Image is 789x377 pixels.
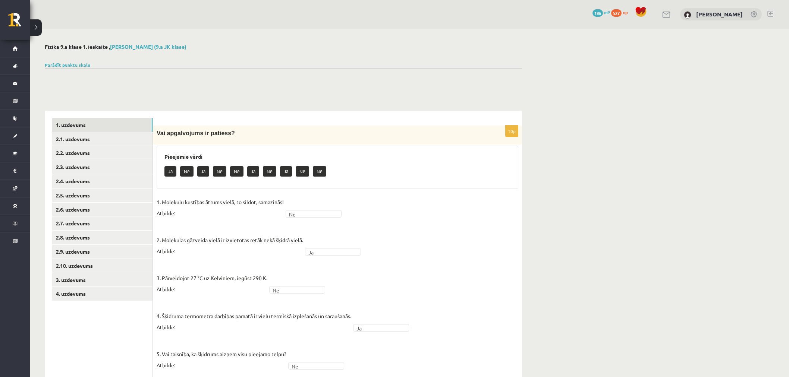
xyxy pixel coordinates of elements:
[157,337,286,371] p: 5. Vai taisnība, ka šķidrums aizņem visu pieejamo telpu? Atbilde:
[157,261,267,295] p: 3. Pārveidojot 27 °C uz Kelviniem, iegūst 290 K. Atbilde:
[286,210,342,218] a: Nē
[52,188,153,202] a: 2.5. uzdevums
[273,286,315,294] span: Nē
[684,11,691,19] img: Jaromirs Četčikovs
[592,9,610,15] a: 186 mP
[313,166,326,177] p: Nē
[52,273,153,287] a: 3. uzdevums
[247,166,259,177] p: Jā
[623,9,628,15] span: xp
[164,166,176,177] p: Jā
[52,174,153,188] a: 2.4. uzdevums
[604,9,610,15] span: mP
[213,166,226,177] p: Nē
[52,132,153,146] a: 2.1. uzdevums
[356,324,399,332] span: Jā
[52,160,153,174] a: 2.3. uzdevums
[157,130,235,136] span: Vai apgalvojums ir patiess?
[289,210,331,218] span: Nē
[52,259,153,273] a: 2.10. uzdevums
[45,44,522,50] h2: Fizika 9.a klase 1. ieskaite ,
[280,166,292,177] p: Jā
[157,196,284,219] p: 1. Molekulu kustības ātrums vielā, to sildot, samazinās! Atbilde:
[52,287,153,301] a: 4. uzdevums
[52,245,153,259] a: 2.9. uzdevums
[164,153,510,160] h3: Pieejamie vārdi
[353,324,409,332] a: Jā
[296,166,309,177] p: Nē
[45,62,90,68] a: Parādīt punktu skalu
[110,43,186,50] a: [PERSON_NAME] (9.a JK klase)
[8,13,30,32] a: Rīgas 1. Tālmācības vidusskola
[696,10,743,18] a: [PERSON_NAME]
[157,299,351,333] p: 4. Šķidruma termometra darbības pamatā ir vielu termiskā izplešanās un saraušanās. Atbilde:
[180,166,194,177] p: Nē
[592,9,603,17] span: 186
[292,362,334,370] span: Nē
[52,203,153,216] a: 2.6. uzdevums
[269,286,325,294] a: Nē
[52,118,153,132] a: 1. uzdevums
[611,9,631,15] a: 527 xp
[157,223,303,257] p: 2. Molekulas gāzveida vielā ir izvietotas retāk nekā šķidrā vielā. Atbilde:
[505,125,518,137] p: 10p
[52,216,153,230] a: 2.7. uzdevums
[305,248,361,256] a: Jā
[288,362,344,370] a: Nē
[611,9,622,17] span: 527
[52,231,153,244] a: 2.8. uzdevums
[52,146,153,160] a: 2.2. uzdevums
[230,166,243,177] p: Nē
[308,248,351,256] span: Jā
[197,166,209,177] p: Jā
[263,166,276,177] p: Nē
